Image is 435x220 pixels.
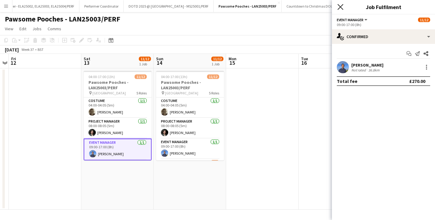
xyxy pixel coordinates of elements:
[155,59,163,66] span: 14
[5,47,19,53] div: [DATE]
[79,0,124,12] button: Performer Coordinator
[19,26,26,31] span: Edit
[84,97,152,118] app-card-role: Costume1/104:00-04:05 (5m)[PERSON_NAME]
[38,47,44,52] div: BST
[209,91,219,95] span: 5 Roles
[409,78,425,84] div: £270.00
[337,18,368,22] button: Event Manager
[48,26,61,31] span: Comms
[11,56,16,61] span: Fri
[282,0,355,12] button: Countdown to Christmas DOL24002/PERF
[337,18,363,22] span: Event Manager
[214,0,282,12] button: Pawsome Pooches - LAN25003/PERF
[124,0,214,12] button: DOTD 2025 @ [GEOGRAPHIC_DATA] - MS25001/PERF
[337,78,357,84] div: Total fee
[165,91,198,95] span: [GEOGRAPHIC_DATA]
[20,47,35,52] span: Week 37
[45,25,64,33] a: Comms
[351,68,367,72] div: Not rated
[135,74,147,79] span: 11/12
[89,74,115,79] span: 04:00-17:00 (13h)
[161,74,187,79] span: 04:00-17:00 (13h)
[156,56,163,61] span: Sun
[211,57,223,61] span: 11/12
[5,15,120,24] h1: Pawsome Pooches - LAN25003/PERF
[301,56,308,61] span: Tue
[332,29,435,44] div: Confirmed
[84,71,152,160] app-job-card: 04:00-17:00 (13h)11/12Pawsome Pooches - LAN25003/PERF [GEOGRAPHIC_DATA]5 RolesCostume1/104:00-04:...
[229,56,236,61] span: Mon
[351,62,383,68] div: [PERSON_NAME]
[332,3,435,11] h3: Job Fulfilment
[156,71,224,160] app-job-card: 04:00-17:00 (13h)11/12Pawsome Pooches - LAN25003/PERF [GEOGRAPHIC_DATA]5 RolesCostume1/104:00-04:...
[156,97,224,118] app-card-role: Costume1/104:00-04:05 (5m)[PERSON_NAME]
[367,68,381,72] div: 36.8km
[30,25,44,33] a: Jobs
[84,56,90,61] span: Sat
[156,80,224,90] h3: Pawsome Pooches - LAN25003/PERF
[156,118,224,139] app-card-role: Project Manager1/108:00-08:05 (5m)[PERSON_NAME]
[92,91,126,95] span: [GEOGRAPHIC_DATA]
[228,59,236,66] span: 15
[84,80,152,90] h3: Pawsome Pooches - LAN25003/PERF
[136,91,147,95] span: 5 Roles
[2,25,16,33] a: View
[5,26,13,31] span: View
[156,139,224,159] app-card-role: Event Manager1/109:00-17:00 (8h)[PERSON_NAME]
[139,62,151,66] div: 1 Job
[337,22,430,27] div: 09:00-17:00 (8h)
[32,26,42,31] span: Jobs
[84,118,152,139] app-card-role: Project Manager1/108:00-08:05 (5m)[PERSON_NAME]
[84,139,152,160] app-card-role: Event Manager1/109:00-17:00 (8h)[PERSON_NAME]
[207,74,219,79] span: 11/12
[83,59,90,66] span: 13
[300,59,308,66] span: 16
[10,59,16,66] span: 12
[17,25,29,33] a: Edit
[212,62,223,66] div: 1 Job
[418,18,430,22] span: 11/12
[139,57,151,61] span: 11/12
